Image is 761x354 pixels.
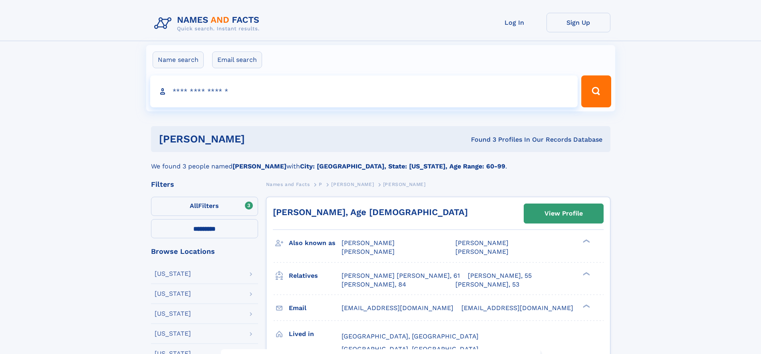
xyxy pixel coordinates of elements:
[331,182,374,187] span: [PERSON_NAME]
[155,291,191,297] div: [US_STATE]
[150,75,578,107] input: search input
[289,301,342,315] h3: Email
[546,13,610,32] a: Sign Up
[342,239,395,247] span: [PERSON_NAME]
[155,330,191,337] div: [US_STATE]
[266,179,310,189] a: Names and Facts
[455,239,509,247] span: [PERSON_NAME]
[151,152,610,171] div: We found 3 people named with .
[358,135,602,144] div: Found 3 Profiles In Our Records Database
[151,13,266,34] img: Logo Names and Facts
[342,332,479,340] span: [GEOGRAPHIC_DATA], [GEOGRAPHIC_DATA]
[151,181,258,188] div: Filters
[232,162,286,170] b: [PERSON_NAME]
[581,75,611,107] button: Search Button
[468,271,532,280] a: [PERSON_NAME], 55
[289,236,342,250] h3: Also known as
[289,327,342,341] h3: Lived in
[581,271,590,276] div: ❯
[342,271,460,280] a: [PERSON_NAME] [PERSON_NAME], 61
[342,304,453,312] span: [EMAIL_ADDRESS][DOMAIN_NAME]
[581,303,590,309] div: ❯
[319,182,322,187] span: P
[461,304,573,312] span: [EMAIL_ADDRESS][DOMAIN_NAME]
[342,345,479,353] span: [GEOGRAPHIC_DATA], [GEOGRAPHIC_DATA]
[159,134,358,144] h1: [PERSON_NAME]
[581,239,590,244] div: ❯
[544,204,583,223] div: View Profile
[151,197,258,216] label: Filters
[342,248,395,255] span: [PERSON_NAME]
[155,271,191,277] div: [US_STATE]
[190,202,198,210] span: All
[289,269,342,283] h3: Relatives
[300,162,505,170] b: City: [GEOGRAPHIC_DATA], State: [US_STATE], Age Range: 60-99
[342,280,406,289] a: [PERSON_NAME], 84
[455,280,519,289] a: [PERSON_NAME], 53
[383,182,426,187] span: [PERSON_NAME]
[455,248,509,255] span: [PERSON_NAME]
[212,51,262,68] label: Email search
[331,179,374,189] a: [PERSON_NAME]
[155,310,191,317] div: [US_STATE]
[153,51,204,68] label: Name search
[273,207,468,217] a: [PERSON_NAME], Age [DEMOGRAPHIC_DATA]
[151,248,258,255] div: Browse Locations
[319,179,322,189] a: P
[524,204,603,223] a: View Profile
[483,13,546,32] a: Log In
